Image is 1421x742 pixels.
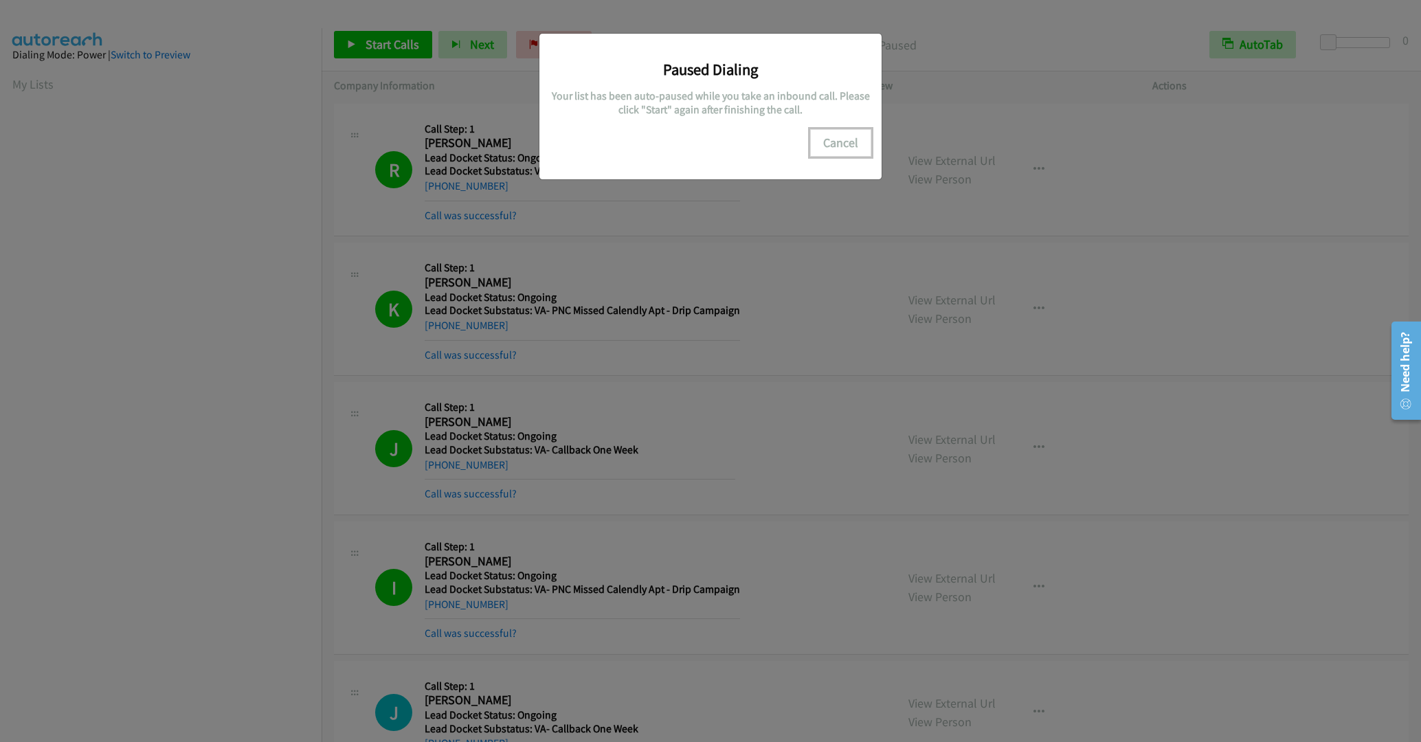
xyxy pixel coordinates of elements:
[810,129,871,157] button: Cancel
[1381,316,1421,425] iframe: Resource Center
[550,89,871,116] h5: Your list has been auto-paused while you take an inbound call. Please click "Start" again after f...
[550,60,871,79] h3: Paused Dialing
